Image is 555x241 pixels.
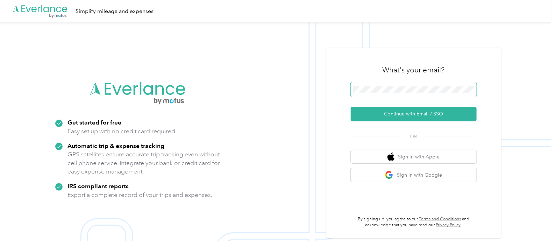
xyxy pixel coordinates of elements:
a: Terms and Conditions [419,217,461,222]
div: Simplify mileage and expenses [76,7,154,16]
span: OR [401,133,426,140]
button: google logoSign in with Google [351,168,477,182]
h3: What's your email? [383,65,445,75]
p: By signing up, you agree to our and acknowledge that you have read our . [351,216,477,228]
a: Privacy Policy [436,222,461,228]
p: GPS satellites ensure accurate trip tracking even without cell phone service. Integrate your bank... [67,150,220,176]
button: apple logoSign in with Apple [351,150,477,164]
img: apple logo [387,153,394,161]
p: Easy set up with no credit card required [67,127,175,136]
strong: IRS compliant reports [67,182,129,190]
strong: Automatic trip & expense tracking [67,142,164,149]
strong: Get started for free [67,119,121,126]
button: Continue with Email / SSO [351,107,477,121]
img: google logo [385,171,394,179]
p: Export a complete record of your trips and expenses. [67,191,212,199]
